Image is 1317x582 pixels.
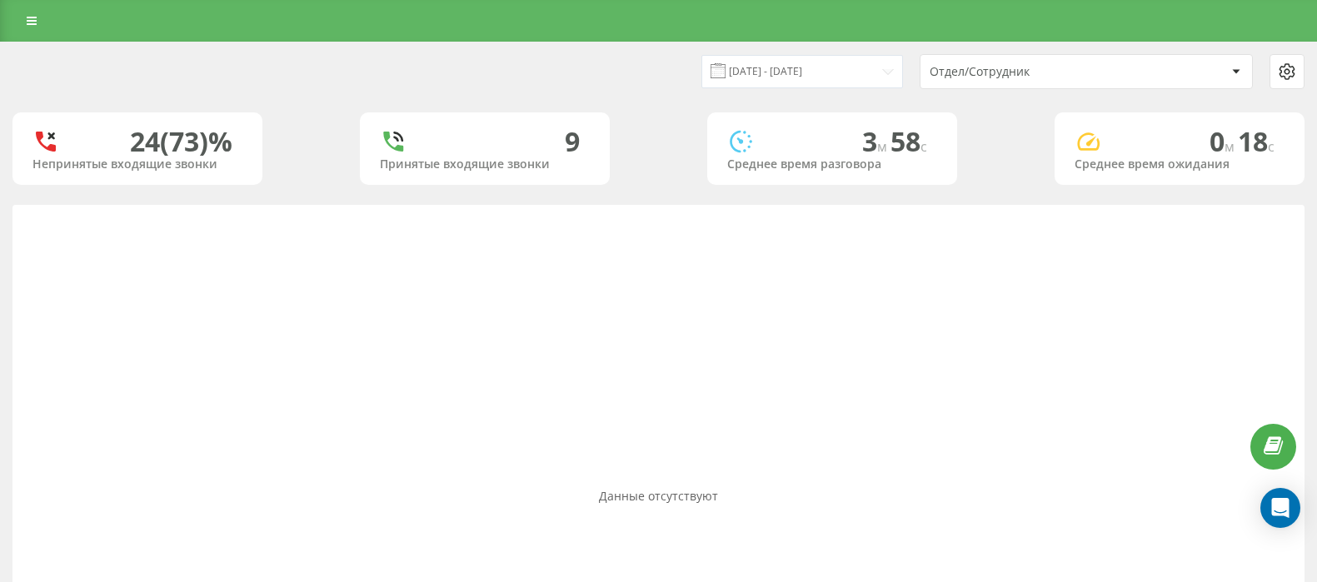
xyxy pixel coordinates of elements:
[920,137,927,156] span: c
[930,65,1129,79] div: Отдел/Сотрудник
[130,126,232,157] div: 24 (73)%
[1210,123,1238,159] span: 0
[380,157,590,172] div: Принятые входящие звонки
[1075,157,1285,172] div: Среднее время ожидания
[1268,137,1275,156] span: c
[862,123,890,159] span: 3
[1225,137,1238,156] span: м
[727,157,937,172] div: Среднее время разговора
[32,157,242,172] div: Непринятые входящие звонки
[890,123,927,159] span: 58
[877,137,890,156] span: м
[1238,123,1275,159] span: 18
[1260,488,1300,528] div: Open Intercom Messenger
[565,126,580,157] div: 9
